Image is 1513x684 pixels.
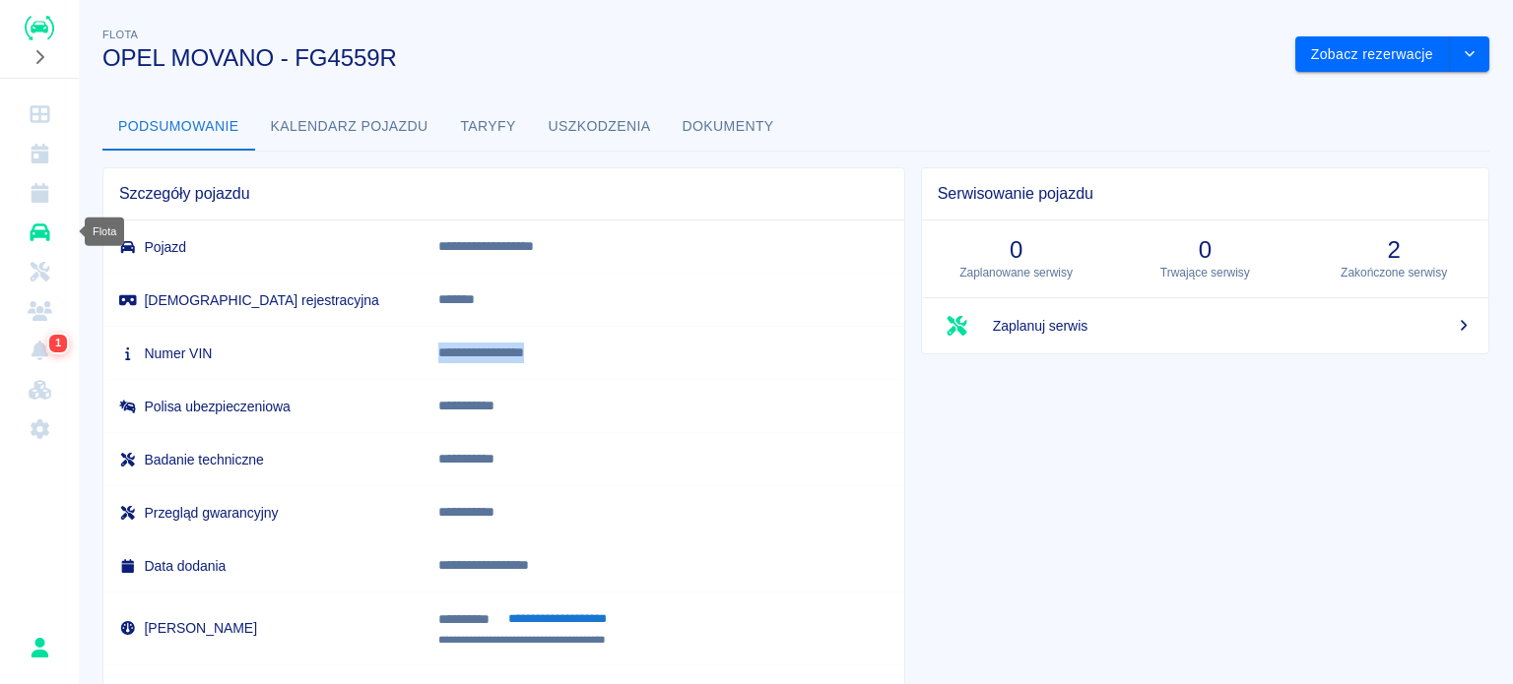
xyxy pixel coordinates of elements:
[25,44,54,70] button: Rozwiń nawigację
[102,103,255,151] button: Podsumowanie
[444,103,533,151] button: Taryfy
[667,103,790,151] button: Dokumenty
[102,29,138,40] span: Flota
[1315,236,1473,264] h3: 2
[993,316,1473,337] span: Zaplanuj serwis
[51,334,65,353] span: 1
[8,331,71,370] a: Powiadomienia
[25,16,54,40] img: Renthelp
[8,291,71,331] a: Klienci
[1126,236,1283,264] h3: 0
[533,103,667,151] button: Uszkodzenia
[1126,264,1283,281] p: Trwające serwisy
[119,556,407,576] h6: Data dodania
[922,220,1111,297] a: 0Zaplanowane serwisy
[102,44,1280,72] h3: OPEL MOVANO - FG4559R
[8,213,71,252] a: Flota
[119,618,407,638] h6: [PERSON_NAME]
[255,103,444,151] button: Kalendarz pojazdu
[922,298,1488,353] a: Zaplanuj serwis
[19,627,60,668] button: Rafał Płaza
[8,94,71,134] a: Dashboard
[119,343,407,363] h6: Numer VIN
[1299,220,1488,297] a: 2Zakończone serwisy
[8,370,71,409] a: Widget WWW
[938,236,1095,264] h3: 0
[119,290,407,310] h6: [DEMOGRAPHIC_DATA] rejestracyjna
[1450,36,1489,73] button: drop-down
[8,134,71,173] a: Kalendarz
[119,237,407,257] h6: Pojazd
[119,397,407,416] h6: Polisa ubezpieczeniowa
[85,218,124,246] div: Flota
[1315,264,1473,281] p: Zakończone serwisy
[119,503,407,523] h6: Przegląd gwarancyjny
[938,184,1473,204] span: Serwisowanie pojazdu
[1110,220,1299,297] a: 0Trwające serwisy
[8,252,71,291] a: Serwisy
[938,264,1095,281] p: Zaplanowane serwisy
[119,184,888,204] span: Szczegóły pojazdu
[1295,36,1450,73] button: Zobacz rezerwacje
[8,173,71,213] a: Rezerwacje
[119,450,407,469] h6: Badanie techniczne
[8,409,71,449] a: Ustawienia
